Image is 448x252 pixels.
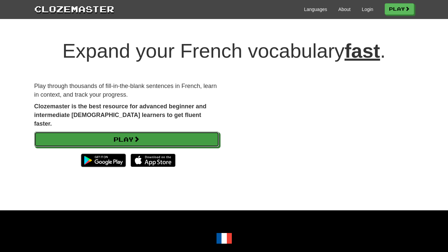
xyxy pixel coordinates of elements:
a: Clozemaster [34,3,114,15]
strong: Clozemaster is the best resource for advanced beginner and intermediate [DEMOGRAPHIC_DATA] learne... [34,103,207,127]
a: Languages [304,6,327,13]
u: fast [344,40,380,62]
a: Play [34,132,219,147]
a: Login [362,6,373,13]
img: Get it on Google Play [78,150,129,170]
a: About [338,6,351,13]
p: Play through thousands of fill-in-the-blank sentences in French, learn in context, and track your... [34,82,219,99]
a: Play [385,3,414,15]
img: Download_on_the_App_Store_Badge_US-UK_135x40-25178aeef6eb6b83b96f5f2d004eda3bffbb37122de64afbaef7... [131,154,176,167]
h1: Expand your French vocabulary . [34,40,414,62]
